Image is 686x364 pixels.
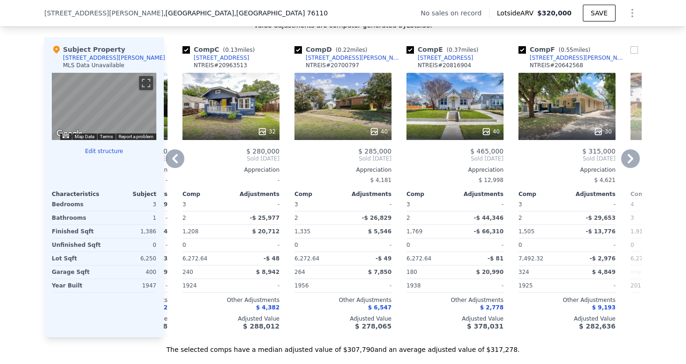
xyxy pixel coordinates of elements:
[406,201,410,208] span: 3
[194,62,247,69] div: NTREIS # 20963513
[182,201,186,208] span: 3
[474,228,504,235] span: -$ 66,310
[569,279,616,292] div: -
[250,215,280,221] span: -$ 25,977
[52,279,102,292] div: Year Built
[106,225,156,238] div: 1,386
[569,198,616,211] div: -
[52,190,104,198] div: Characteristics
[233,238,280,252] div: -
[358,147,392,155] span: $ 285,000
[52,45,125,54] div: Subject Property
[163,8,328,18] span: , [GEOGRAPHIC_DATA]
[370,177,392,183] span: $ 4,181
[182,166,280,174] div: Appreciation
[294,45,371,54] div: Comp D
[406,155,504,162] span: Sold [DATE]
[44,8,163,18] span: [STREET_ADDRESS][PERSON_NAME]
[480,304,504,311] span: $ 2,778
[294,166,392,174] div: Appreciation
[264,255,280,262] span: -$ 48
[455,190,504,198] div: Adjustments
[368,304,392,311] span: $ 6,547
[592,304,616,311] span: $ 9,193
[294,296,392,304] div: Other Adjustments
[343,190,392,198] div: Adjustments
[482,127,500,136] div: 40
[630,211,677,224] div: 3
[294,155,392,162] span: Sold [DATE]
[182,255,207,262] span: 6,272.64
[54,128,85,140] a: Open this area in Google Maps (opens a new window)
[474,215,504,221] span: -$ 44,346
[555,47,594,53] span: ( miles)
[406,190,455,198] div: Comp
[52,198,102,211] div: Bedrooms
[457,279,504,292] div: -
[345,238,392,252] div: -
[256,269,280,275] span: $ 8,942
[52,252,102,265] div: Lot Sqft
[530,54,627,62] div: [STREET_ADDRESS][PERSON_NAME]
[52,225,102,238] div: Finished Sqft
[106,198,156,211] div: 3
[182,155,280,162] span: Sold [DATE]
[630,228,646,235] span: 1,910
[518,269,529,275] span: 324
[567,190,616,198] div: Adjustments
[518,228,534,235] span: 1,505
[370,127,388,136] div: 40
[104,190,156,198] div: Subject
[476,269,504,275] span: $ 20,990
[63,54,165,62] div: [STREET_ADDRESS][PERSON_NAME]
[449,47,462,53] span: 0.37
[590,255,616,262] span: -$ 2,976
[294,279,341,292] div: 1956
[457,238,504,252] div: -
[306,54,403,62] div: [STREET_ADDRESS][PERSON_NAME]
[479,177,504,183] span: $ 12,998
[537,9,572,17] span: $320,000
[518,166,616,174] div: Appreciation
[106,279,156,292] div: 1947
[569,238,616,252] div: -
[63,62,125,69] div: MLS Data Unavailable
[225,47,238,53] span: 0.13
[518,45,594,54] div: Comp F
[488,255,504,262] span: -$ 81
[470,147,504,155] span: $ 465,000
[294,255,319,262] span: 6,272.64
[52,238,102,252] div: Unfinished Sqft
[231,190,280,198] div: Adjustments
[421,8,489,18] div: No sales on record
[623,4,642,22] button: Show Options
[586,228,616,235] span: -$ 13,776
[592,269,616,275] span: $ 4,849
[518,315,616,322] div: Adjusted Value
[406,296,504,304] div: Other Adjustments
[182,315,280,322] div: Adjusted Value
[233,279,280,292] div: -
[406,166,504,174] div: Appreciation
[52,73,156,140] div: Street View
[182,54,249,62] a: [STREET_ADDRESS]
[182,279,229,292] div: 1924
[106,211,156,224] div: 1
[182,190,231,198] div: Comp
[106,252,156,265] div: 6,250
[368,269,392,275] span: $ 7,850
[294,201,298,208] span: 3
[294,54,403,62] a: [STREET_ADDRESS][PERSON_NAME]
[418,54,473,62] div: [STREET_ADDRESS]
[233,198,280,211] div: -
[345,279,392,292] div: -
[44,337,642,354] div: The selected comps have a median adjusted value of $307,790 and an average adjusted value of $317...
[582,147,616,155] span: $ 315,000
[518,279,565,292] div: 1925
[294,211,341,224] div: 2
[345,198,392,211] div: -
[52,73,156,140] div: Map
[530,62,583,69] div: NTREIS # 20642568
[234,9,328,17] span: , [GEOGRAPHIC_DATA] 76110
[630,242,634,248] span: 0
